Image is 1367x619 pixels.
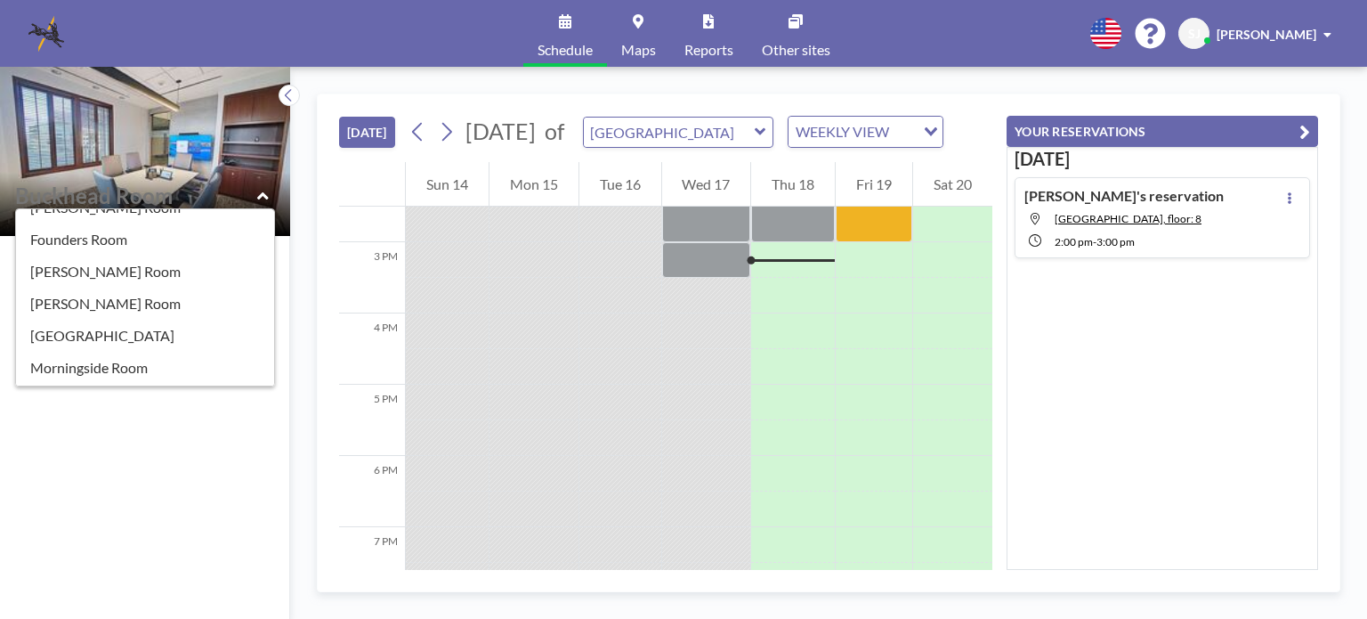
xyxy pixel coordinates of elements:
[662,162,751,207] div: Wed 17
[913,162,992,207] div: Sat 20
[339,171,405,242] div: 2 PM
[339,456,405,527] div: 6 PM
[1055,212,1201,225] span: Buckhead Room, floor: 8
[16,352,274,384] div: Morningside Room
[16,288,274,320] div: [PERSON_NAME] Room
[339,385,405,456] div: 5 PM
[406,162,489,207] div: Sun 14
[489,162,578,207] div: Mon 15
[792,120,893,143] span: WEEKLY VIEW
[465,118,536,144] span: [DATE]
[545,118,564,145] span: of
[762,43,830,57] span: Other sites
[16,224,274,256] div: Founders Room
[579,162,661,207] div: Tue 16
[538,43,593,57] span: Schedule
[1015,148,1310,170] h3: [DATE]
[751,162,835,207] div: Thu 18
[339,117,395,148] button: [DATE]
[16,256,274,288] div: [PERSON_NAME] Room
[1093,235,1096,248] span: -
[339,314,405,385] div: 4 PM
[1024,187,1224,205] h4: [PERSON_NAME]'s reservation
[16,320,274,352] div: [GEOGRAPHIC_DATA]
[894,120,913,143] input: Search for option
[684,43,733,57] span: Reports
[1188,26,1201,42] span: SJ
[1096,235,1135,248] span: 3:00 PM
[14,209,61,227] span: Floor: 8
[584,118,755,147] input: Buckhead Room
[28,16,64,52] img: organization-logo
[621,43,656,57] span: Maps
[789,117,942,147] div: Search for option
[1007,116,1318,147] button: YOUR RESERVATIONS
[1055,235,1093,248] span: 2:00 PM
[339,527,405,599] div: 7 PM
[339,242,405,314] div: 3 PM
[16,384,274,416] div: MP Room A
[15,183,257,208] input: Buckhead Room
[836,162,912,207] div: Fri 19
[1217,27,1316,42] span: [PERSON_NAME]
